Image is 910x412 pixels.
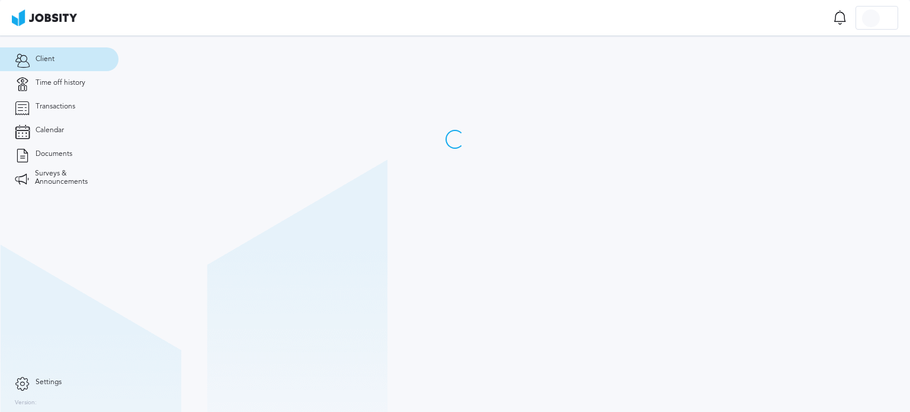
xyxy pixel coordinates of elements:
span: Calendar [36,126,64,135]
span: Settings [36,378,62,387]
span: Documents [36,150,72,158]
span: Time off history [36,79,85,87]
span: Transactions [36,103,75,111]
span: Client [36,55,55,63]
label: Version: [15,400,37,407]
img: ab4bad089aa723f57921c736e9817d99.png [12,9,77,26]
span: Surveys & Announcements [35,170,104,186]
